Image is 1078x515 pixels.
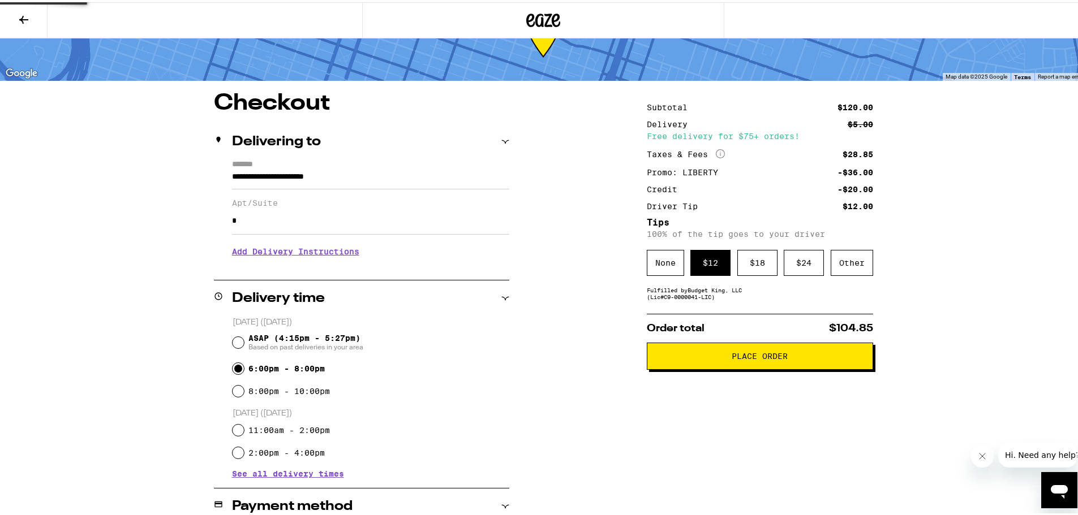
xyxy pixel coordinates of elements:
[690,248,731,274] div: $ 12
[838,101,873,109] div: $120.00
[248,384,330,393] label: 8:00pm - 10:00pm
[647,248,684,274] div: None
[214,90,509,112] h1: Checkout
[232,133,321,146] h2: Delivering to
[248,362,325,371] label: 6:00pm - 8:00pm
[7,8,81,17] span: Hi. Need any help?
[647,284,873,298] div: Fulfilled by Budget King, LLC (Lic# C9-0000041-LIC )
[647,166,726,174] div: Promo: LIBERTY
[831,248,873,274] div: Other
[843,200,873,208] div: $12.00
[647,130,873,138] div: Free delivery for $75+ orders!
[248,340,363,349] span: Based on past deliveries in your area
[737,248,778,274] div: $ 18
[843,148,873,156] div: $28.85
[1041,470,1077,506] iframe: Button to launch messaging window
[647,101,695,109] div: Subtotal
[248,446,325,455] label: 2:00pm - 4:00pm
[647,340,873,367] button: Place Order
[647,118,695,126] div: Delivery
[233,406,509,417] p: [DATE] ([DATE])
[838,183,873,191] div: -$20.00
[248,423,330,432] label: 11:00am - 2:00pm
[998,440,1077,465] iframe: Message from company
[3,64,40,79] a: Open this area in Google Maps (opens a new window)
[647,200,706,208] div: Driver Tip
[647,227,873,236] p: 100% of the tip goes to your driver
[232,236,509,262] h3: Add Delivery Instructions
[946,71,1007,77] span: Map data ©2025 Google
[647,147,725,157] div: Taxes & Fees
[248,331,363,349] span: ASAP (4:15pm - 5:27pm)
[232,196,509,205] label: Apt/Suite
[232,289,325,303] h2: Delivery time
[647,216,873,225] h5: Tips
[232,468,344,475] button: See all delivery times
[848,118,873,126] div: $5.00
[1014,71,1031,78] a: Terms
[647,183,685,191] div: Credit
[971,443,994,465] iframe: Close message
[732,350,788,358] span: Place Order
[647,321,705,331] span: Order total
[3,64,40,79] img: Google
[838,166,873,174] div: -$36.00
[784,248,824,274] div: $ 24
[232,262,509,271] p: We'll contact you at [PHONE_NUMBER] when we arrive
[829,321,873,331] span: $104.85
[233,315,509,326] p: [DATE] ([DATE])
[232,497,353,511] h2: Payment method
